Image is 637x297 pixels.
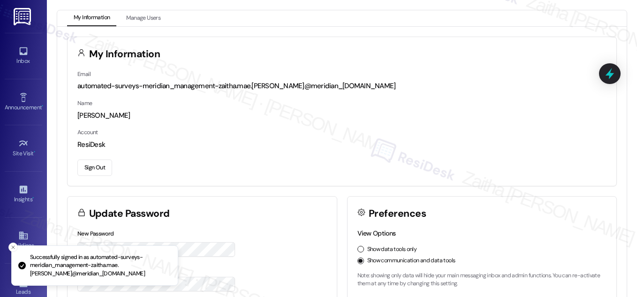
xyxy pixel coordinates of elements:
[77,230,114,237] label: New Password
[77,129,98,136] label: Account
[32,195,34,201] span: •
[77,111,607,121] div: [PERSON_NAME]
[5,43,42,69] a: Inbox
[67,10,116,26] button: My Information
[89,49,160,59] h3: My Information
[77,70,91,78] label: Email
[357,272,607,288] p: Note: showing only data will hide your main messaging inbox and admin functions. You can re-activ...
[5,228,42,253] a: Buildings
[89,209,170,219] h3: Update Password
[357,229,396,237] label: View Options
[5,182,42,207] a: Insights •
[8,243,18,252] button: Close toast
[77,160,112,176] button: Sign Out
[369,209,426,219] h3: Preferences
[5,136,42,161] a: Site Visit •
[120,10,167,26] button: Manage Users
[30,253,170,278] p: Successfully signed in as automated-surveys-meridian_management-zaitha.mae.[PERSON_NAME]@meridian...
[77,140,607,150] div: ResiDesk
[367,245,417,254] label: Show data tools only
[77,81,607,91] div: automated-surveys-meridian_management-zaitha.mae.[PERSON_NAME]@meridian_[DOMAIN_NAME]
[14,8,33,25] img: ResiDesk Logo
[42,103,43,109] span: •
[77,99,92,107] label: Name
[34,149,35,155] span: •
[367,257,455,265] label: Show communication and data tools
